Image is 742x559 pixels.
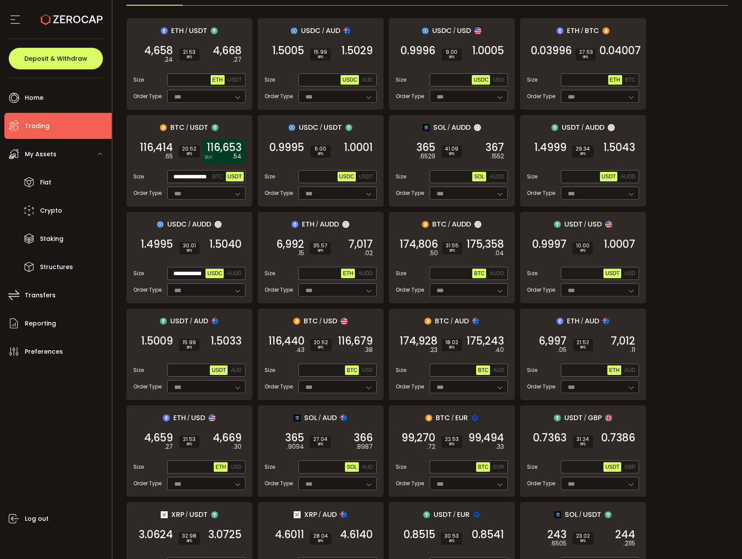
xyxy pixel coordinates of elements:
span: AUD [362,77,373,83]
i: BPS [445,55,458,60]
span: Fiat [40,176,51,189]
span: BTC [474,270,484,276]
span: Order Type [396,286,424,294]
span: 18.02 [445,340,458,345]
i: BPS [445,151,458,157]
span: 174,928 [400,337,437,345]
em: .43 [295,345,305,355]
i: BPS [182,345,196,350]
span: USD [588,219,602,230]
button: AUDD [487,269,506,278]
span: USD [323,316,337,326]
span: AUD [326,25,340,36]
button: ETH [211,75,225,85]
img: usdt_portfolio.svg [605,511,612,518]
img: eur_portfolio.svg [473,511,480,518]
button: ETH [341,269,355,278]
img: aud_portfolio.svg [340,511,347,518]
img: usdc_portfolio.svg [291,27,298,34]
button: ETH [607,365,621,375]
em: .38 [364,345,373,355]
span: 174,806 [400,240,438,249]
span: ETH [609,367,619,373]
img: btc_portfolio.svg [293,318,300,325]
span: 1.5009 [141,337,173,345]
span: USDT [228,77,242,83]
em: .65 [164,152,173,161]
button: USDT [357,172,375,181]
span: USDT [170,316,189,326]
span: USDC [207,270,222,276]
span: Staking [40,233,63,245]
span: USDC [342,77,357,83]
img: usdc_portfolio.svg [422,27,429,34]
span: BTC [625,77,636,83]
span: 4,658 [144,46,173,55]
em: / [581,27,583,35]
span: ETH [302,219,315,230]
button: USD [360,365,374,375]
img: eth_portfolio.svg [556,318,563,325]
em: / [322,27,325,35]
span: Size [265,76,275,84]
img: usdt_portfolio.svg [554,414,561,421]
span: BTC [585,25,599,36]
span: AUDD [320,219,339,230]
span: 10.00 [576,243,590,248]
span: AUD [194,316,208,326]
button: USDT [603,269,621,278]
span: ETH [171,25,184,36]
span: Transfers [25,289,56,302]
span: BTC [170,122,185,133]
em: / [450,317,453,325]
em: .05 [558,345,566,355]
span: Size [133,76,144,84]
span: Order Type [527,189,555,197]
i: BPS [182,151,196,157]
span: AUDD [489,270,504,276]
i: BPS [183,248,196,253]
span: BTC [212,174,223,180]
img: usdt_portfolio.svg [211,511,218,518]
em: .6529 [419,152,435,161]
i: BPS [314,151,327,157]
button: USDT [226,75,244,85]
button: AUD [623,365,637,375]
em: .27 [233,55,242,64]
em: / [320,124,322,132]
span: AUDD [620,174,635,180]
span: Order Type [396,92,424,100]
span: ETH [567,25,580,36]
span: Preferences [25,345,63,358]
img: zuPXiwguUFiBOIQyqLOiXsnnNitlx7q4LCwEbLHADjIpTka+Lip0HH8D0VTrd02z+wEAAAAASUVORK5CYII= [608,124,615,131]
span: BTC [304,316,318,326]
button: BTC [623,75,637,85]
button: Deposit & Withdraw [9,48,103,69]
span: USDC [474,77,488,83]
span: USDT [189,25,207,36]
iframe: Chat Widget [639,465,742,559]
span: Size [265,270,275,277]
em: / [448,220,450,228]
span: Size [527,270,537,277]
span: Trading [25,120,50,132]
span: 7,017 [348,240,373,249]
span: 4,668 [213,46,242,55]
span: AUDD [227,270,242,276]
span: Size [396,76,406,84]
img: btc_portfolio.svg [425,414,432,421]
span: 20.52 [182,146,196,151]
i: BUY [205,154,212,161]
span: USDT [190,122,208,133]
img: btc_portfolio.svg [422,221,429,228]
img: aud_portfolio.svg [212,318,219,325]
span: USDT [212,367,226,373]
span: Size [133,173,144,181]
img: zuPXiwguUFiBOIQyqLOiXsnnNitlx7q4LCwEbLHADjIpTka+Lip0HH8D0VTrd02z+wEAAAAASUVORK5CYII= [342,221,349,228]
em: / [453,27,456,35]
img: xrp_portfolio.png [161,511,168,518]
span: ETH [215,464,226,470]
img: eth_portfolio.svg [163,414,170,421]
em: .1552 [490,152,504,161]
span: 116,440 [268,337,305,345]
